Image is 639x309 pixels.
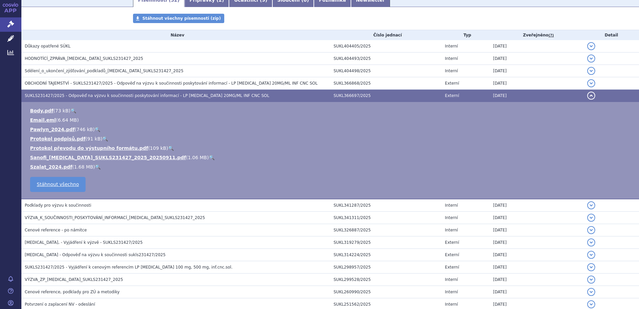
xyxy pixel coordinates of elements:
span: HODNOTÍCÍ_ZPRÁVA_SARCLISA_SUKLS231427_2025 [25,56,143,61]
span: Externí [445,240,459,245]
span: Interní [445,290,458,294]
span: SARCLISA - Odpověď na výzvu k součinnosti sukls231427/2025 [25,252,165,257]
span: VÝZVA_K_SOUČINNOSTI_POSKYTOVÁNÍ_INFORMACÍ_SARCLISA_SUKLS231427_2025 [25,215,205,220]
td: SUKL341287/2025 [330,199,441,212]
span: Cenové reference - po námitce [25,228,87,232]
td: [DATE] [490,40,584,53]
span: Externí [445,252,459,257]
th: Číslo jednací [330,30,441,40]
a: 🔍 [95,127,100,132]
td: SUKL404493/2025 [330,53,441,65]
th: Zveřejněno [490,30,584,40]
li: ( ) [30,107,632,114]
button: detail [587,67,595,75]
span: VÝZVA_ZP_SARCLISA_SUKLS231427_2025 [25,277,123,282]
a: 🔍 [168,145,174,151]
span: 1.68 MB [74,164,93,170]
span: Stáhnout všechny písemnosti (zip) [142,16,221,21]
td: SUKL314224/2025 [330,249,441,261]
button: detail [587,251,595,259]
td: SUKL404498/2025 [330,65,441,77]
span: 6.64 MB [58,117,77,123]
a: 🔍 [71,108,76,113]
td: [DATE] [490,224,584,236]
span: SUKLS231427/2025 - Odpověď na výzvu k součinnosti poskytování informací - LP SARCLISA 20MG/ML INF... [25,93,269,98]
a: 🔍 [102,136,108,141]
span: Externí [445,81,459,86]
li: ( ) [30,135,632,142]
a: 🔍 [209,155,215,160]
span: Interní [445,56,458,61]
td: SUKL319279/2025 [330,236,441,249]
span: 1.06 MB [188,155,207,160]
td: SUKL366697/2025 [330,90,441,102]
button: detail [587,214,595,222]
a: Szalat_2024.pdf [30,164,72,170]
span: Interní [445,228,458,232]
a: Email.eml [30,117,56,123]
a: Sanofi_[MEDICAL_DATA]_SUKLS231427_2025_20250911.pdf [30,155,186,160]
td: [DATE] [490,236,584,249]
td: SUKL341311/2025 [330,212,441,224]
span: Interní [445,215,458,220]
span: Sdělení_o_ukončení_zjišťování_podkladů_SARCLISA_SUKLS231427_2025 [25,69,183,73]
button: detail [587,238,595,246]
span: 91 kB [87,136,101,141]
span: Interní [445,44,458,48]
button: detail [587,55,595,63]
button: detail [587,201,595,209]
td: SUKL299528/2025 [330,274,441,286]
span: 109 kB [150,145,166,151]
a: Protokol převodu do výstupního formátu.pdf [30,145,148,151]
span: Interní [445,277,458,282]
td: [DATE] [490,286,584,298]
td: SUKL326887/2025 [330,224,441,236]
td: [DATE] [490,199,584,212]
button: detail [587,300,595,308]
a: Pawlyn_2024.pdf [30,127,75,132]
td: [DATE] [490,53,584,65]
td: [DATE] [490,90,584,102]
th: Typ [441,30,490,40]
td: [DATE] [490,249,584,261]
td: [DATE] [490,212,584,224]
span: SARCLISA, - Vyjádření k výzvě - SUKLS231427/2025 [25,240,143,245]
span: 746 kB [77,127,93,132]
button: detail [587,79,595,87]
li: ( ) [30,154,632,161]
td: SUKL404405/2025 [330,40,441,53]
button: detail [587,42,595,50]
button: detail [587,263,595,271]
a: Stáhnout všechny písemnosti (zip) [133,14,224,23]
span: 73 kB [55,108,69,113]
span: Externí [445,265,459,270]
button: detail [587,288,595,296]
span: Interní [445,203,458,208]
button: detail [587,276,595,284]
li: ( ) [30,145,632,151]
a: Stáhnout všechno [30,177,86,192]
th: Název [21,30,330,40]
a: Body.pdf [30,108,53,113]
td: SUKL366868/2025 [330,77,441,90]
span: Externí [445,93,459,98]
span: Potvrzení o zaplacení NV - odeslání [25,302,95,307]
td: [DATE] [490,261,584,274]
td: [DATE] [490,77,584,90]
li: ( ) [30,164,632,170]
td: SUKL260990/2025 [330,286,441,298]
li: ( ) [30,126,632,133]
a: Protokol podpisů.pdf [30,136,86,141]
span: Důkazy opatřené SÚKL [25,44,71,48]
button: detail [587,226,595,234]
span: Interní [445,69,458,73]
span: Cenové reference, podklady pro ZÚ a metodiky [25,290,120,294]
span: Podklady pro výzvu k součinnosti [25,203,91,208]
li: ( ) [30,117,632,123]
a: 🔍 [95,164,101,170]
span: Interní [445,302,458,307]
td: SUKL298957/2025 [330,261,441,274]
td: [DATE] [490,65,584,77]
th: Detail [584,30,639,40]
td: [DATE] [490,274,584,286]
